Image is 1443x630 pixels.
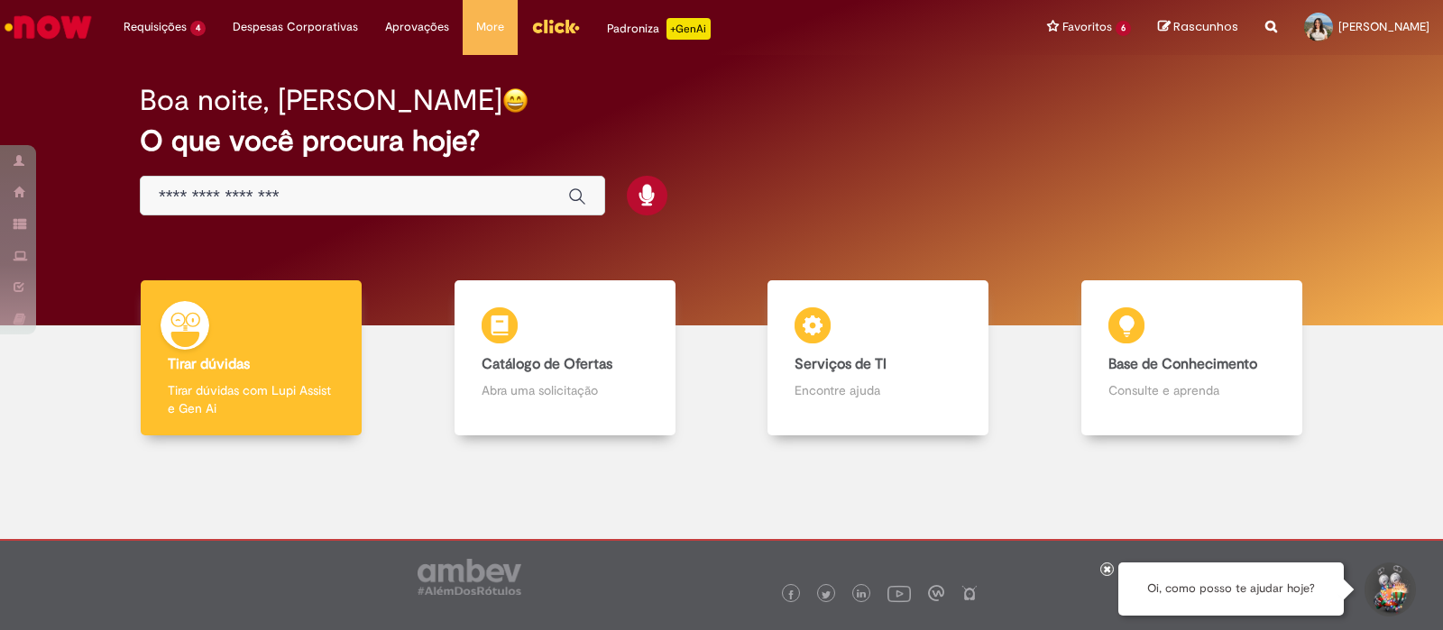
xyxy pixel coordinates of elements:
[1116,21,1131,36] span: 6
[1108,381,1275,399] p: Consulte e aprenda
[795,381,961,399] p: Encontre ajuda
[95,280,409,436] a: Tirar dúvidas Tirar dúvidas com Lupi Assist e Gen Ai
[1062,18,1112,36] span: Favoritos
[409,280,722,436] a: Catálogo de Ofertas Abra uma solicitação
[857,589,866,600] img: logo_footer_linkedin.png
[1158,19,1238,36] a: Rascunhos
[418,559,521,595] img: logo_footer_ambev_rotulo_gray.png
[887,581,911,605] img: logo_footer_youtube.png
[482,381,648,399] p: Abra uma solicitação
[531,13,580,40] img: click_logo_yellow_360x200.png
[786,590,795,599] img: logo_footer_facebook.png
[385,18,449,36] span: Aprovações
[190,21,206,36] span: 4
[721,280,1035,436] a: Serviços de TI Encontre ajuda
[168,355,250,373] b: Tirar dúvidas
[1338,19,1429,34] span: [PERSON_NAME]
[795,355,887,373] b: Serviços de TI
[1173,18,1238,35] span: Rascunhos
[233,18,358,36] span: Despesas Corporativas
[666,18,711,40] p: +GenAi
[928,585,944,601] img: logo_footer_workplace.png
[1108,355,1257,373] b: Base de Conhecimento
[961,585,978,601] img: logo_footer_naosei.png
[607,18,711,40] div: Padroniza
[1035,280,1349,436] a: Base de Conhecimento Consulte e aprenda
[124,18,187,36] span: Requisições
[168,381,335,417] p: Tirar dúvidas com Lupi Assist e Gen Ai
[140,85,502,116] h2: Boa noite, [PERSON_NAME]
[502,87,528,114] img: happy-face.png
[1118,562,1344,616] div: Oi, como posso te ajudar hoje?
[482,355,612,373] b: Catálogo de Ofertas
[1362,562,1416,616] button: Iniciar Conversa de Suporte
[476,18,504,36] span: More
[822,590,831,599] img: logo_footer_twitter.png
[140,125,1303,157] h2: O que você procura hoje?
[2,9,95,45] img: ServiceNow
